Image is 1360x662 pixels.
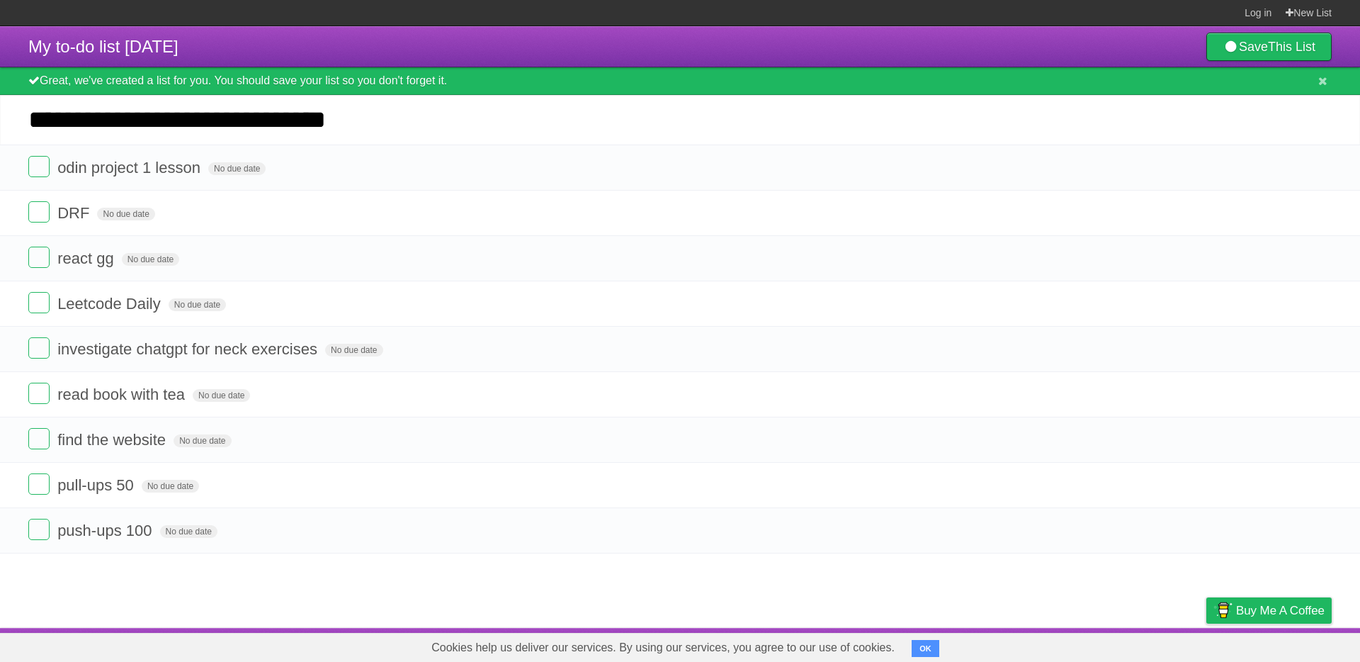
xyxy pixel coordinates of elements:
[28,519,50,540] label: Done
[57,249,118,267] span: react gg
[28,292,50,313] label: Done
[28,383,50,404] label: Done
[174,434,231,447] span: No due date
[169,298,226,311] span: No due date
[28,247,50,268] label: Done
[28,473,50,495] label: Done
[57,522,155,539] span: push-ups 100
[57,476,137,494] span: pull-ups 50
[208,162,266,175] span: No due date
[28,428,50,449] label: Done
[97,208,154,220] span: No due date
[57,295,164,313] span: Leetcode Daily
[1140,632,1171,658] a: Terms
[28,37,178,56] span: My to-do list [DATE]
[912,640,939,657] button: OK
[1236,598,1325,623] span: Buy me a coffee
[325,344,382,357] span: No due date
[1213,598,1232,622] img: Buy me a coffee
[417,634,909,662] span: Cookies help us deliver our services. By using our services, you agree to our use of cookies.
[28,156,50,177] label: Done
[142,480,199,493] span: No due date
[1206,33,1332,61] a: SaveThis List
[122,253,179,266] span: No due date
[57,386,188,403] span: read book with tea
[1268,40,1315,54] b: This List
[1018,632,1048,658] a: About
[160,525,217,538] span: No due date
[57,340,321,358] span: investigate chatgpt for neck exercises
[1188,632,1225,658] a: Privacy
[28,201,50,223] label: Done
[57,204,93,222] span: DRF
[57,431,169,449] span: find the website
[193,389,250,402] span: No due date
[1206,598,1332,624] a: Buy me a coffee
[57,159,204,176] span: odin project 1 lesson
[28,337,50,359] label: Done
[1242,632,1332,658] a: Suggest a feature
[1065,632,1122,658] a: Developers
